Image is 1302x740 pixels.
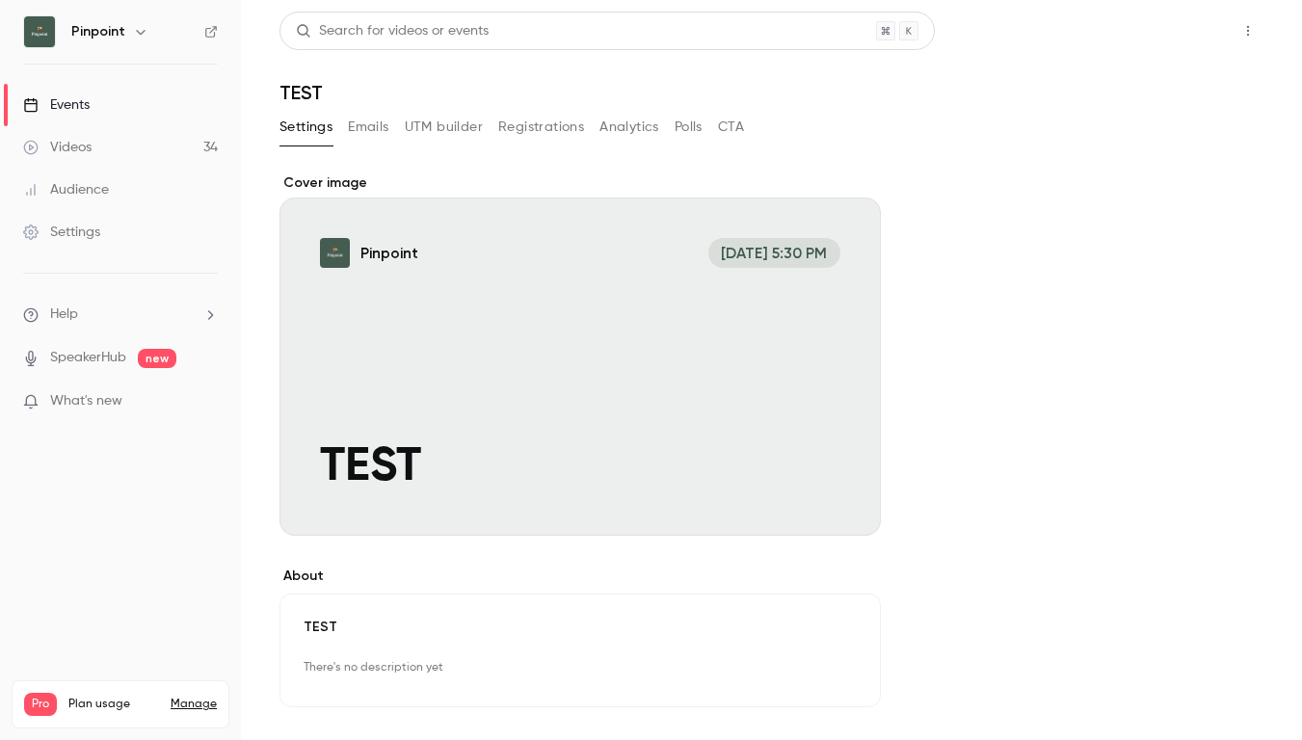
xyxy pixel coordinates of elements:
[138,349,176,368] span: new
[50,304,78,325] span: Help
[68,697,159,712] span: Plan usage
[675,112,703,143] button: Polls
[279,81,1263,104] h1: TEST
[23,304,218,325] li: help-dropdown-opener
[718,112,744,143] button: CTA
[1141,12,1217,50] button: Share
[23,95,90,115] div: Events
[296,21,489,41] div: Search for videos or events
[599,112,659,143] button: Analytics
[23,180,109,199] div: Audience
[195,393,218,410] iframe: Noticeable Trigger
[304,618,857,637] p: TEST
[24,693,57,716] span: Pro
[23,138,92,157] div: Videos
[23,223,100,242] div: Settings
[279,173,881,193] label: Cover image
[279,567,881,586] label: About
[279,173,881,536] section: Cover image
[304,652,857,683] p: There's no description yet
[279,112,332,143] button: Settings
[171,697,217,712] a: Manage
[50,348,126,368] a: SpeakerHub
[405,112,483,143] button: UTM builder
[71,22,125,41] h6: Pinpoint
[348,112,388,143] button: Emails
[498,112,584,143] button: Registrations
[24,16,55,47] img: Pinpoint
[50,391,122,411] span: What's new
